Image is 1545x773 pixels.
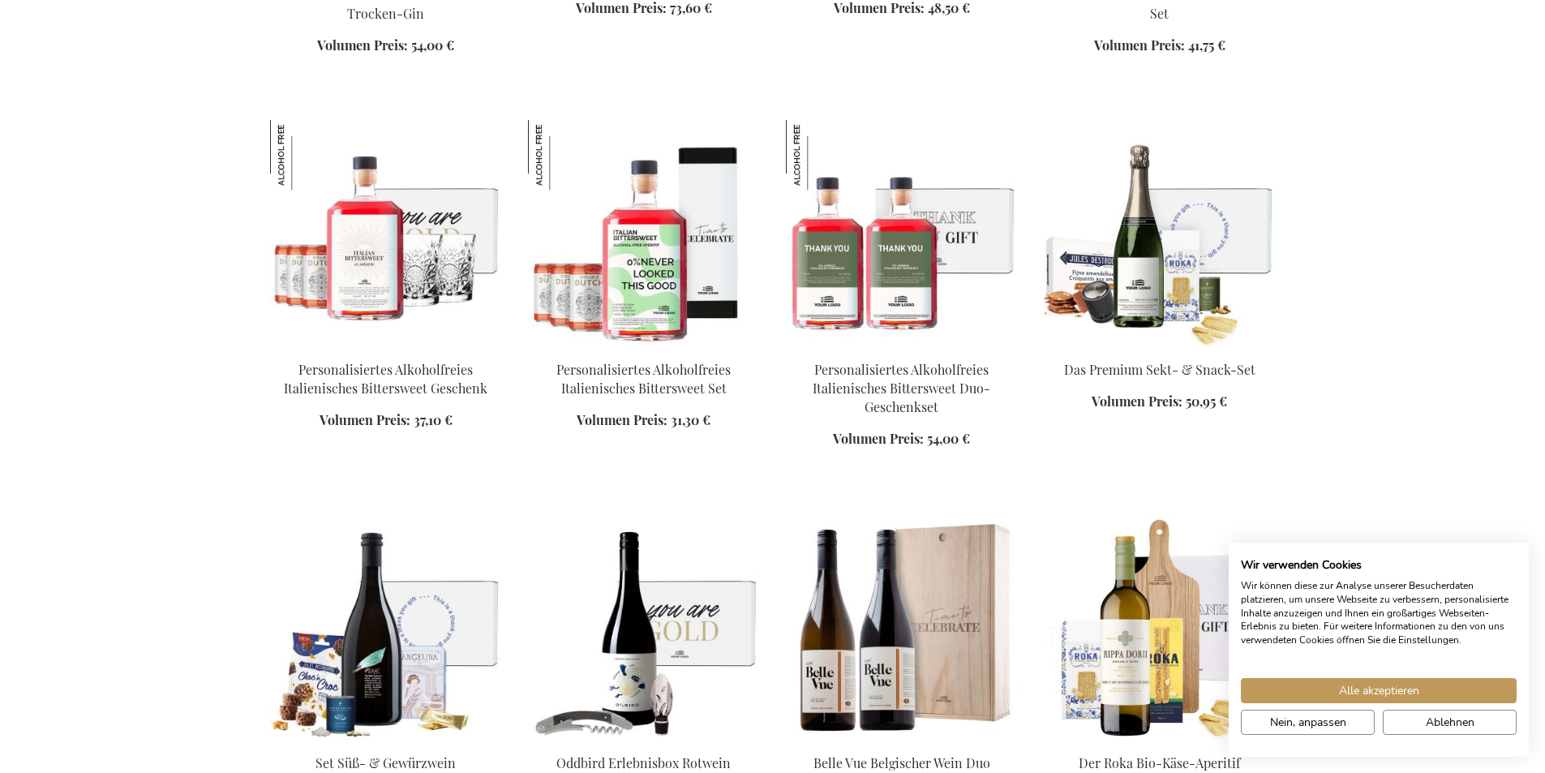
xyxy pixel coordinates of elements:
span: Volumen Preis: [577,411,667,428]
a: Der Roka Bio-Käse-Aperitif [1044,733,1276,749]
img: Personalisiertes Alkoholfreies Italienisches Bittersweet Geschenk [270,120,340,190]
img: Personalised Non-Alcoholic Italian Bittersweet Duo Gift Set [786,120,1018,347]
img: Personalised Non-Alcoholic Italian Bittersweet Gift [270,120,502,347]
a: Das Premium Sekt- & Snack-Set [1064,361,1255,378]
h2: Wir verwenden Cookies [1241,558,1517,573]
button: Akzeptieren Sie alle cookies [1241,678,1517,703]
a: Oddbird Non-Alcoholic Red Wine Experience Box [528,733,760,749]
img: The Premium Bubbles & Bites Set [1044,120,1276,347]
span: 31,30 € [671,411,710,428]
a: Volumen Preis: 50,95 € [1092,393,1227,411]
a: Sweet & Spiced Wine Set [270,733,502,749]
a: Personalised Non-Alcoholic Italian Bittersweet Set Personalisiertes Alkoholfreies Italienisches B... [528,341,760,356]
a: Volumen Preis: 37,10 € [320,411,453,430]
span: Ablehnen [1426,714,1474,731]
a: The Premium Bubbles & Bites Set [1044,341,1276,356]
a: Personalised Non-Alcoholic Italian Bittersweet Gift Personalisiertes Alkoholfreies Italienisches ... [270,341,502,356]
span: 54,00 € [927,430,970,447]
img: Personalisiertes Alkoholfreies Italienisches Bittersweet Duo-Geschenkset [786,120,856,190]
span: 50,95 € [1186,393,1227,410]
p: Wir können diese zur Analyse unserer Besucherdaten platzieren, um unsere Webseite zu verbessern, ... [1241,579,1517,647]
span: Volumen Preis: [1094,37,1185,54]
img: Personalisiertes Alkoholfreies Italienisches Bittersweet Set [528,120,598,190]
a: Belle Vue Belgischer Wein Duo [786,733,1018,749]
a: Belle Vue Belgischer Wein Duo [813,754,990,771]
img: Belle Vue Belgischer Wein Duo [786,513,1018,740]
a: Volumen Preis: 54,00 € [833,430,970,449]
span: Volumen Preis: [833,430,924,447]
button: Alle verweigern cookies [1383,710,1517,735]
button: cookie Einstellungen anpassen [1241,710,1375,735]
span: Nein, anpassen [1270,714,1346,731]
img: Der Roka Bio-Käse-Aperitif [1044,513,1276,740]
a: Volumen Preis: 31,30 € [577,411,710,430]
span: Volumen Preis: [1092,393,1182,410]
a: Set Süß- & Gewürzwein [315,754,456,771]
span: Volumen Preis: [317,37,408,54]
img: Oddbird Non-Alcoholic Red Wine Experience Box [528,513,760,740]
span: 41,75 € [1188,37,1225,54]
span: 37,10 € [414,411,453,428]
a: Personalised Non-Alcoholic Italian Bittersweet Duo Gift Set Personalisiertes Alkoholfreies Italie... [786,341,1018,356]
span: 54,00 € [411,37,454,54]
img: Personalised Non-Alcoholic Italian Bittersweet Set [528,120,760,347]
span: Alle akzeptieren [1339,682,1419,699]
a: Der Roka Bio-Käse-Aperitif [1079,754,1240,771]
a: Volumen Preis: 41,75 € [1094,37,1225,55]
a: Personalisiertes Alkoholfreies Italienisches Bittersweet Geschenk [284,361,487,397]
span: Volumen Preis: [320,411,410,428]
a: Personalisiertes Alkoholfreies Italienisches Bittersweet Duo-Geschenkset [813,361,990,415]
a: Volumen Preis: 54,00 € [317,37,454,55]
img: Sweet & Spiced Wine Set [270,513,502,740]
a: Personalisiertes Alkoholfreies Italienisches Bittersweet Set [556,361,731,397]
